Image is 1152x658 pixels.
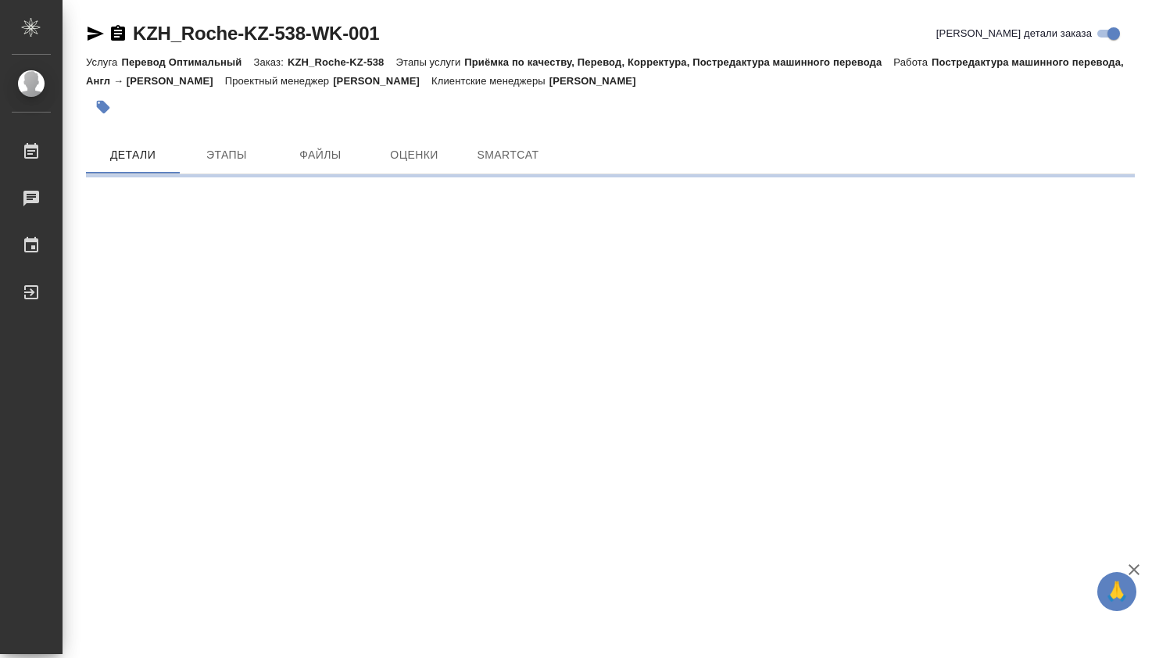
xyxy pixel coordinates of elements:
[893,56,932,68] p: Работа
[936,26,1092,41] span: [PERSON_NAME] детали заказа
[470,145,546,165] span: SmartCat
[1097,572,1136,611] button: 🙏
[333,75,431,87] p: [PERSON_NAME]
[225,75,333,87] p: Проектный менеджер
[396,56,465,68] p: Этапы услуги
[431,75,549,87] p: Клиентские менеджеры
[86,90,120,124] button: Добавить тэг
[121,56,253,68] p: Перевод Оптимальный
[549,75,648,87] p: [PERSON_NAME]
[253,56,287,68] p: Заказ:
[377,145,452,165] span: Оценки
[133,23,379,44] a: KZH_Roche-KZ-538-WK-001
[288,56,396,68] p: KZH_Roche-KZ-538
[464,56,893,68] p: Приёмка по качеству, Перевод, Корректура, Постредактура машинного перевода
[95,145,170,165] span: Детали
[86,56,121,68] p: Услуга
[283,145,358,165] span: Файлы
[109,24,127,43] button: Скопировать ссылку
[86,24,105,43] button: Скопировать ссылку для ЯМессенджера
[1104,575,1130,608] span: 🙏
[189,145,264,165] span: Этапы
